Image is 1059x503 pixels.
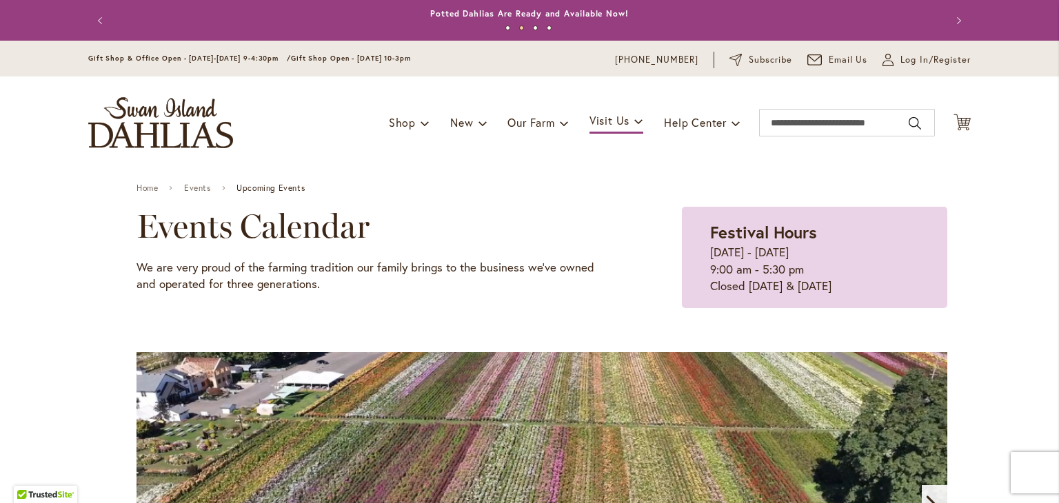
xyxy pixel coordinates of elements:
[749,53,792,67] span: Subscribe
[88,54,291,63] span: Gift Shop & Office Open - [DATE]-[DATE] 9-4:30pm /
[533,25,538,30] button: 3 of 4
[710,244,919,294] p: [DATE] - [DATE] 9:00 am - 5:30 pm Closed [DATE] & [DATE]
[519,25,524,30] button: 2 of 4
[729,53,792,67] a: Subscribe
[807,53,868,67] a: Email Us
[664,115,727,130] span: Help Center
[389,115,416,130] span: Shop
[10,454,49,493] iframe: Launch Accessibility Center
[450,115,473,130] span: New
[137,207,613,245] h2: Events Calendar
[710,221,817,243] strong: Festival Hours
[829,53,868,67] span: Email Us
[507,115,554,130] span: Our Farm
[88,7,116,34] button: Previous
[137,259,613,293] p: We are very proud of the farming tradition our family brings to the business we've owned and oper...
[505,25,510,30] button: 1 of 4
[589,113,629,127] span: Visit Us
[430,8,629,19] a: Potted Dahlias Are Ready and Available Now!
[547,25,552,30] button: 4 of 4
[943,7,971,34] button: Next
[137,183,158,193] a: Home
[615,53,698,67] a: [PHONE_NUMBER]
[900,53,971,67] span: Log In/Register
[184,183,211,193] a: Events
[882,53,971,67] a: Log In/Register
[88,97,233,148] a: store logo
[236,183,305,193] span: Upcoming Events
[291,54,411,63] span: Gift Shop Open - [DATE] 10-3pm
